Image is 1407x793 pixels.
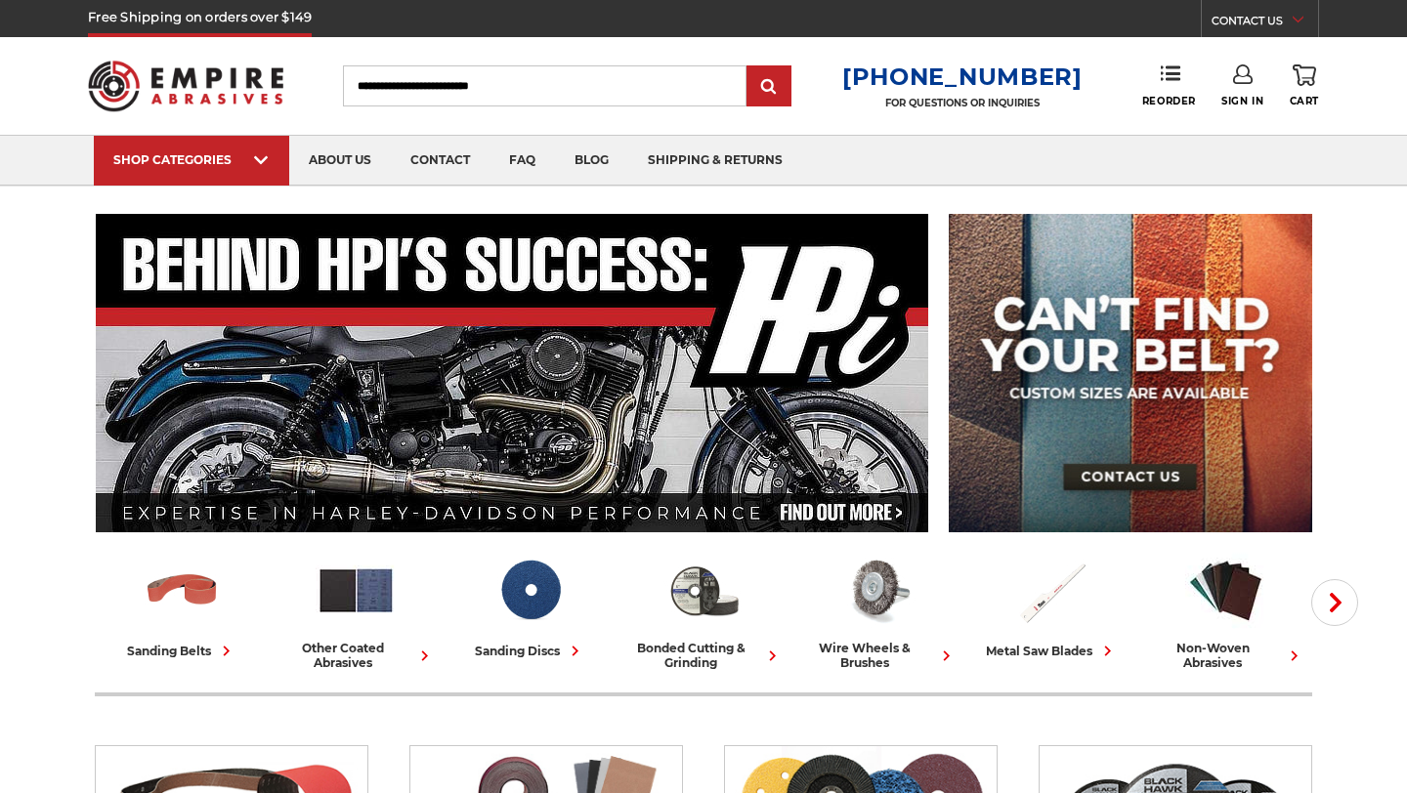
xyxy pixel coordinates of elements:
[277,550,435,670] a: other coated abrasives
[113,152,270,167] div: SHOP CATEGORIES
[663,550,745,631] img: Bonded Cutting & Grinding
[289,136,391,186] a: about us
[837,550,918,631] img: Wire Wheels & Brushes
[1011,550,1092,631] img: Metal Saw Blades
[1311,579,1358,626] button: Next
[316,550,397,631] img: Other Coated Abrasives
[1290,95,1319,107] span: Cart
[127,641,236,661] div: sanding belts
[391,136,490,186] a: contact
[103,550,261,661] a: sanding belts
[798,550,957,670] a: wire wheels & brushes
[555,136,628,186] a: blog
[450,550,609,661] a: sanding discs
[142,550,223,631] img: Sanding Belts
[986,641,1118,661] div: metal saw blades
[96,214,929,532] img: Banner for an interview featuring Horsepower Inc who makes Harley performance upgrades featured o...
[1221,95,1263,107] span: Sign In
[88,48,283,124] img: Empire Abrasives
[475,641,585,661] div: sanding discs
[1146,550,1304,670] a: non-woven abrasives
[277,641,435,670] div: other coated abrasives
[490,136,555,186] a: faq
[949,214,1312,532] img: promo banner for custom belts.
[624,641,783,670] div: bonded cutting & grinding
[749,67,789,106] input: Submit
[1212,10,1318,37] a: CONTACT US
[1142,64,1196,106] a: Reorder
[842,63,1083,91] a: [PHONE_NUMBER]
[842,97,1083,109] p: FOR QUESTIONS OR INQUIRIES
[1146,641,1304,670] div: non-woven abrasives
[972,550,1130,661] a: metal saw blades
[798,641,957,670] div: wire wheels & brushes
[624,550,783,670] a: bonded cutting & grinding
[628,136,802,186] a: shipping & returns
[1185,550,1266,631] img: Non-woven Abrasives
[1290,64,1319,107] a: Cart
[490,550,571,631] img: Sanding Discs
[1142,95,1196,107] span: Reorder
